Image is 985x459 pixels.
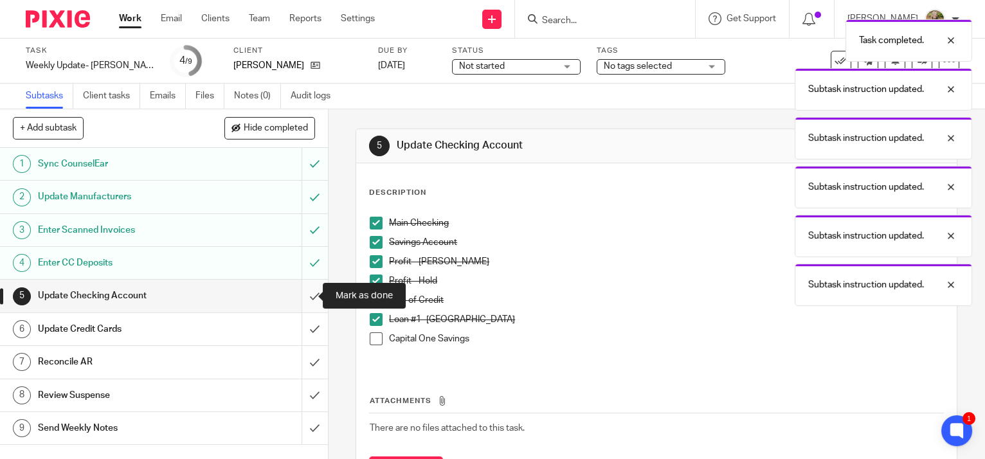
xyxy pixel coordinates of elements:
label: Task [26,46,154,56]
a: Subtasks [26,84,73,109]
div: 1 [13,155,31,173]
span: [DATE] [378,61,405,70]
h1: Update Manufacturers [38,187,205,206]
p: Subtask instruction updated. [808,278,924,291]
span: Hide completed [244,123,308,134]
p: Subtask instruction updated. [808,230,924,242]
label: Due by [378,46,436,56]
p: [PERSON_NAME] [233,59,304,72]
button: + Add subtask [13,117,84,139]
div: 3 [13,221,31,239]
a: Audit logs [291,84,340,109]
a: Clients [201,12,230,25]
p: Profit - Hold [389,274,943,287]
a: Settings [341,12,375,25]
a: Notes (0) [234,84,281,109]
p: Main Checking [389,217,943,230]
div: 4 [13,254,31,272]
div: 7 [13,353,31,371]
a: Work [119,12,141,25]
button: Hide completed [224,117,315,139]
a: Email [161,12,182,25]
div: 5 [369,136,390,156]
span: Attachments [370,397,431,404]
div: 8 [13,386,31,404]
p: Savings Account [389,236,943,249]
h1: Send Weekly Notes [38,419,205,438]
p: Profit - [PERSON_NAME] [389,255,943,268]
p: Loan #1- [GEOGRAPHIC_DATA] [389,313,943,326]
h1: Update Credit Cards [38,319,205,339]
label: Client [233,46,362,56]
p: Subtask instruction updated. [808,83,924,96]
p: Subtask instruction updated. [808,132,924,145]
p: Description [369,188,426,198]
div: 5 [13,287,31,305]
a: Files [195,84,224,109]
div: 4 [179,53,192,68]
span: Not started [459,62,505,71]
a: Team [249,12,270,25]
div: 1 [962,412,975,425]
p: Task completed. [859,34,924,47]
h1: Update Checking Account [397,139,684,152]
div: 9 [13,419,31,437]
a: Reports [289,12,321,25]
div: 2 [13,188,31,206]
div: Weekly Update- [PERSON_NAME] [26,59,154,72]
img: image.jpg [925,9,945,30]
div: Weekly Update- Mitchell [26,59,154,72]
span: There are no files attached to this task. [370,424,525,433]
p: Subtask instruction updated. [808,181,924,194]
p: Capital One Savings [389,332,943,345]
small: /9 [185,58,192,65]
img: Pixie [26,10,90,28]
a: Emails [150,84,186,109]
h1: Enter Scanned Invoices [38,221,205,240]
p: Line of Credit [389,294,943,307]
a: Client tasks [83,84,140,109]
label: Status [452,46,581,56]
h1: Enter CC Deposits [38,253,205,273]
h1: Reconcile AR [38,352,205,372]
h1: Review Suspense [38,386,205,405]
h1: Update Checking Account [38,286,205,305]
h1: Sync CounselEar [38,154,205,174]
div: 6 [13,320,31,338]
